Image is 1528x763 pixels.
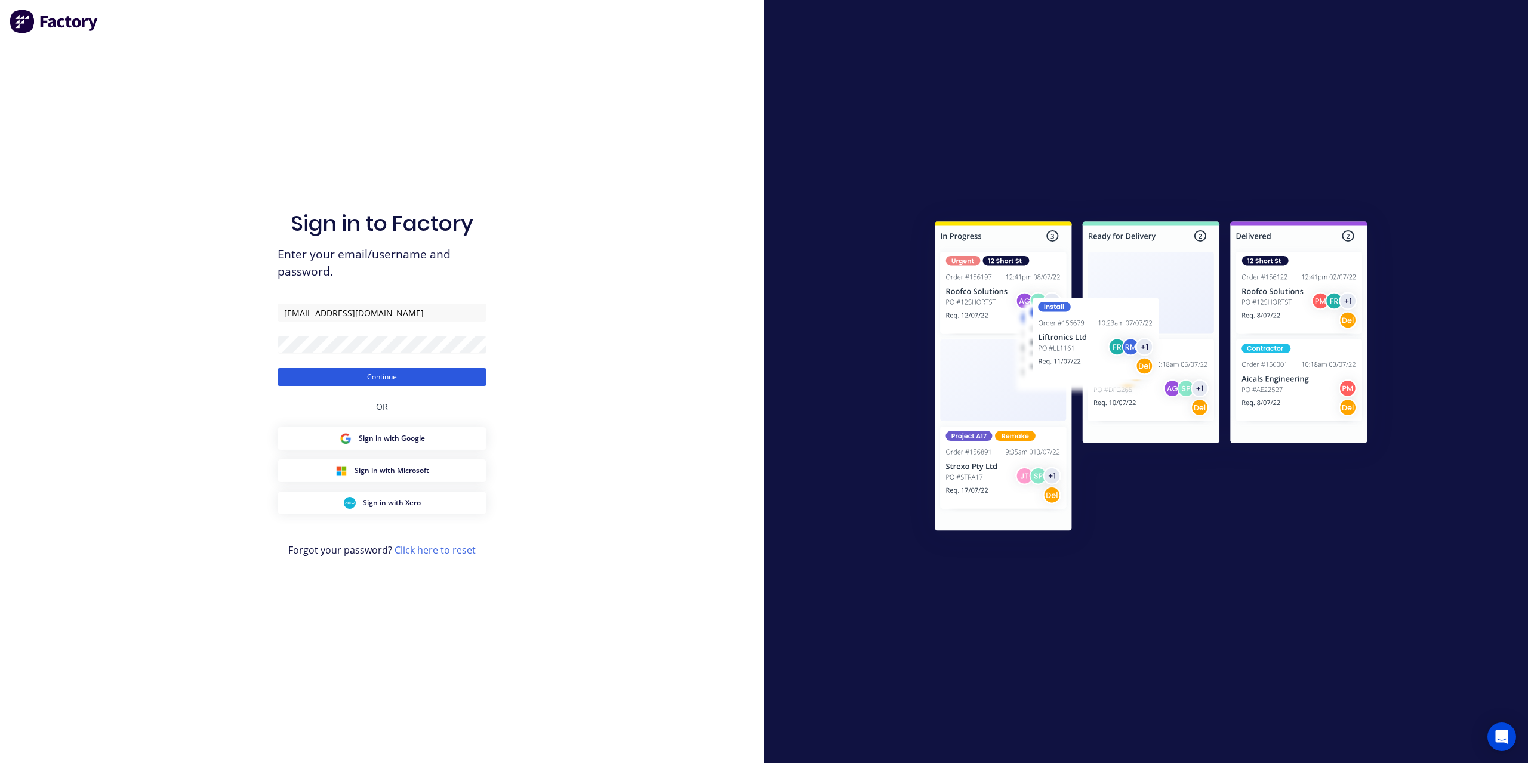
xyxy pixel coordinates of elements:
div: Open Intercom Messenger [1487,722,1516,751]
img: Xero Sign in [344,497,356,509]
span: Forgot your password? [288,543,476,557]
span: Sign in with Google [359,433,425,444]
button: Microsoft Sign inSign in with Microsoft [278,459,486,482]
img: Google Sign in [340,433,352,444]
h1: Sign in to Factory [291,211,473,236]
button: Google Sign inSign in with Google [278,427,486,450]
img: Microsoft Sign in [335,465,347,477]
a: Click here to reset [395,543,476,557]
button: Xero Sign inSign in with Xero [278,492,486,514]
span: Sign in with Microsoft [355,465,429,476]
span: Enter your email/username and password. [278,246,486,280]
input: Email/Username [278,304,486,322]
img: Factory [10,10,99,33]
img: Sign in [908,197,1394,559]
div: OR [376,386,388,427]
button: Continue [278,368,486,386]
span: Sign in with Xero [363,498,421,508]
